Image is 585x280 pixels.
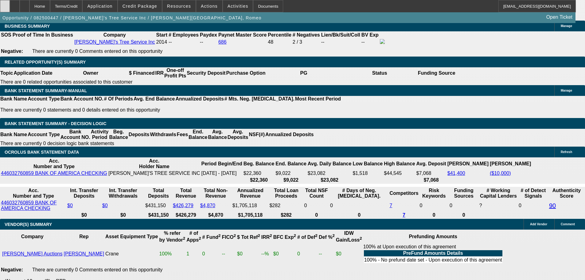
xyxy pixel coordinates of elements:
[128,129,150,140] th: Deposits
[167,4,191,9] span: Resources
[403,250,463,256] b: PreFund Amounts Details
[342,67,418,79] th: Status
[561,223,575,226] span: Comment
[27,96,60,102] th: Account Type
[419,200,449,211] td: 0
[67,203,73,208] a: $0
[221,244,236,264] td: --
[102,212,144,218] th: $0
[2,15,262,20] span: Opportunity / 082500447 / [PERSON_NAME]'s Tree Service Inc / [PERSON_NAME][GEOGRAPHIC_DATA], Romeo
[275,170,306,176] td: $9,022
[162,0,196,12] button: Resources
[561,150,572,154] span: Refresh
[265,129,314,140] th: Annualized Deposits
[232,203,268,208] div: $1,705,118
[409,234,457,239] b: Prefunding Amounts
[336,231,362,243] b: IDW Gain/Loss
[384,170,415,176] td: $44,545
[419,187,449,199] th: Risk Keywords
[530,223,547,226] span: Add Vendor
[208,129,227,140] th: Avg. Balance
[173,212,199,218] th: $426,279
[169,39,172,45] span: --
[155,67,164,79] th: IRR
[447,158,489,170] th: [PERSON_NAME]
[5,150,79,155] span: OCROLUS BANK STATEMENT DATA
[269,212,303,218] th: $282
[307,177,352,183] th: $23,082
[1,187,66,199] th: Acc. Number and Type
[295,96,341,102] th: Most Recent Period
[389,187,419,199] th: Competitors
[321,32,360,37] b: Lien/Bk/Suit/Coll
[1,171,107,176] a: 446032760859 BANK OF AMERICA CHECKING
[159,231,185,243] b: % refer by Vendor
[12,32,73,38] th: Proof of Time In Business
[118,0,162,12] button: Credit Package
[183,236,185,241] sup: 2
[32,267,162,272] span: There are currently 0 Comments entered on this opportunity
[123,4,157,9] span: Credit Package
[1,267,23,272] b: Negative:
[188,129,208,140] th: End. Balance
[201,4,218,9] span: Actions
[64,251,104,256] a: [PERSON_NAME]
[202,235,221,240] b: # Fund
[332,233,334,238] sup: 2
[200,212,232,218] th: $4,870
[32,49,162,54] span: There are currently 0 Comments entered on this opportunity
[237,244,260,264] td: $0
[74,39,155,45] a: [PERSON_NAME]'s Tree Service Inc
[418,67,456,79] th: Funding Source
[319,235,335,240] b: Def %
[266,67,341,79] th: PG
[363,244,503,264] div: 100% at Upon execution of this agreement
[108,158,201,170] th: Acc. Holder Name
[60,96,104,102] th: Bank Account NO.
[270,233,272,238] sup: 2
[200,203,215,208] a: $4,870
[91,129,109,140] th: Activity Period
[330,200,388,211] td: 0
[419,212,449,218] th: 0
[275,158,306,170] th: End. Balance
[352,158,383,170] th: Low Balance
[27,129,60,140] th: Account Type
[5,60,86,65] span: RELATED OPPORTUNITY(S) SUMMARY
[318,244,335,264] td: --
[79,234,88,239] b: Rep
[269,187,303,199] th: Total Loan Proceeds
[361,32,379,37] b: BV Exp
[304,200,329,211] td: 0
[518,200,548,211] td: 0
[199,236,201,241] sup: 2
[196,0,222,12] button: Actions
[232,187,269,199] th: Annualized Revenue
[159,244,185,264] td: 100%
[200,32,217,37] b: Paydex
[364,257,502,263] td: 100% - No prefund date set - Upon execution of this agreement
[13,67,53,79] th: Application Date
[218,39,227,45] a: 686
[269,200,303,211] td: $282
[5,121,107,126] span: Bank Statement Summary - Decision Logic
[330,187,388,199] th: # Days of Neg. [MEDICAL_DATA].
[268,39,291,45] div: 48
[479,187,518,199] th: # Working Capital Lenders
[261,244,272,264] td: --%
[489,158,531,170] th: [PERSON_NAME]
[449,187,478,199] th: Funding Sources
[243,170,275,176] td: $22,360
[156,39,168,45] td: 2014
[232,212,269,218] th: $1,705,118
[389,203,392,208] a: 7
[103,32,126,37] b: Company
[403,212,405,218] a: 7
[336,244,362,264] td: $0
[227,129,249,140] th: Avg. Deposits
[307,170,352,176] td: $23,082
[173,187,199,199] th: Total Revenue
[145,212,172,218] th: $431,150
[156,32,167,37] b: Start
[315,233,318,238] sup: 2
